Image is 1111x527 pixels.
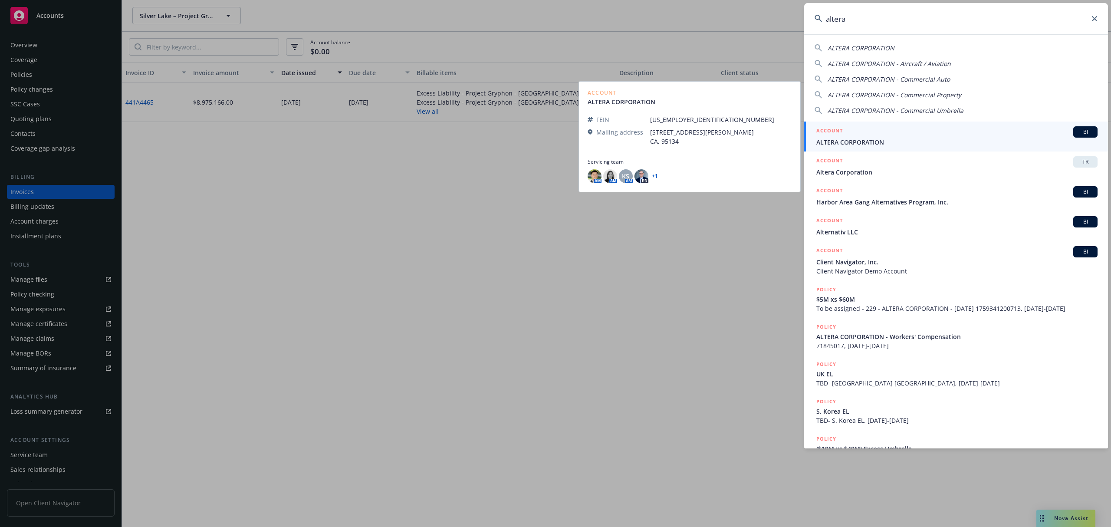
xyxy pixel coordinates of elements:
[804,3,1108,34] input: Search...
[816,444,1098,453] span: ($10M xs $40M) Excess Umbrella
[816,257,1098,267] span: Client Navigator, Inc.
[804,318,1108,355] a: POLICYALTERA CORPORATION - Workers' Compensation71845017, [DATE]-[DATE]
[816,285,836,294] h5: POLICY
[828,91,961,99] span: ALTERA CORPORATION - Commercial Property
[1077,218,1094,226] span: BI
[816,304,1098,313] span: To be assigned - 229 - ALTERA CORPORATION - [DATE] 1759341200713, [DATE]-[DATE]
[1077,188,1094,196] span: BI
[804,280,1108,318] a: POLICY$5M xs $60MTo be assigned - 229 - ALTERA CORPORATION - [DATE] 1759341200713, [DATE]-[DATE]
[816,186,843,197] h5: ACCOUNT
[816,407,1098,416] span: S. Korea EL
[804,355,1108,392] a: POLICYUK ELTBD- [GEOGRAPHIC_DATA] [GEOGRAPHIC_DATA], [DATE]-[DATE]
[816,156,843,167] h5: ACCOUNT
[816,138,1098,147] span: ALTERA CORPORATION
[816,267,1098,276] span: Client Navigator Demo Account
[816,341,1098,350] span: 71845017, [DATE]-[DATE]
[804,181,1108,211] a: ACCOUNTBIHarbor Area Gang Alternatives Program, Inc.
[816,246,843,257] h5: ACCOUNT
[804,392,1108,430] a: POLICYS. Korea ELTBD- S. Korea EL, [DATE]-[DATE]
[828,75,950,83] span: ALTERA CORPORATION - Commercial Auto
[816,126,843,137] h5: ACCOUNT
[1077,128,1094,136] span: BI
[816,332,1098,341] span: ALTERA CORPORATION - Workers' Compensation
[816,198,1098,207] span: Harbor Area Gang Alternatives Program, Inc.
[816,369,1098,379] span: UK EL
[816,216,843,227] h5: ACCOUNT
[816,168,1098,177] span: Altera Corporation
[816,435,836,443] h5: POLICY
[816,323,836,331] h5: POLICY
[1077,248,1094,256] span: BI
[828,106,963,115] span: ALTERA CORPORATION - Commercial Umbrella
[816,379,1098,388] span: TBD- [GEOGRAPHIC_DATA] [GEOGRAPHIC_DATA], [DATE]-[DATE]
[804,211,1108,241] a: ACCOUNTBIAlternativ LLC
[804,241,1108,280] a: ACCOUNTBIClient Navigator, Inc.Client Navigator Demo Account
[816,227,1098,237] span: Alternativ LLC
[816,360,836,369] h5: POLICY
[804,430,1108,467] a: POLICY($10M xs $40M) Excess Umbrella
[828,44,894,52] span: ALTERA CORPORATION
[804,122,1108,152] a: ACCOUNTBIALTERA CORPORATION
[816,295,1098,304] span: $5M xs $60M
[816,416,1098,425] span: TBD- S. Korea EL, [DATE]-[DATE]
[828,59,951,68] span: ALTERA CORPORATION - Aircraft / Aviation
[1077,158,1094,166] span: TR
[816,397,836,406] h5: POLICY
[804,152,1108,181] a: ACCOUNTTRAltera Corporation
